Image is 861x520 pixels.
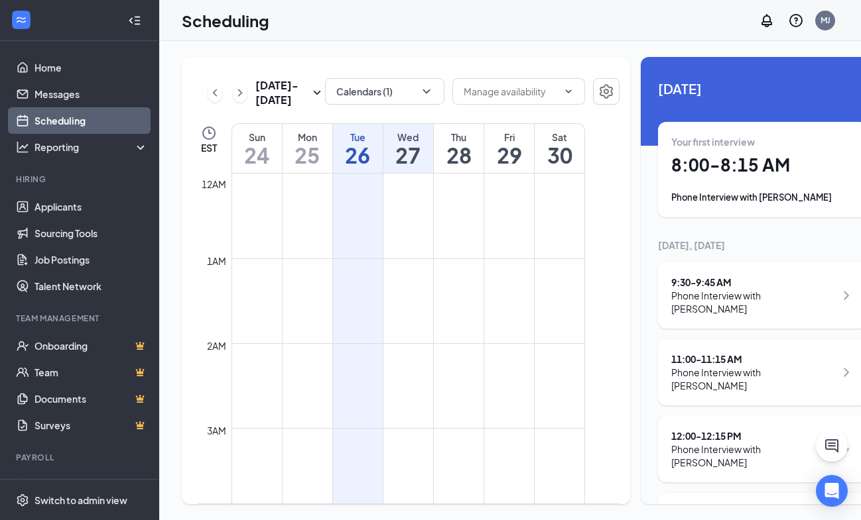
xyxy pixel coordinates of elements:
[16,494,29,507] svg: Settings
[283,144,332,166] h1: 25
[34,193,148,220] a: Applicants
[34,472,148,498] a: PayrollCrown
[34,246,148,273] a: Job Postings
[34,386,148,412] a: DocumentsCrown
[434,124,484,173] a: August 28, 2025
[671,352,835,366] div: 11:00 - 11:15 AM
[838,364,854,380] svg: ChevronRight
[16,452,145,463] div: Payroll
[204,423,229,438] div: 3am
[34,140,149,154] div: Reporting
[333,124,383,173] a: August 26, 2025
[34,359,148,386] a: TeamCrown
[34,81,148,107] a: Messages
[563,86,574,97] svg: ChevronDown
[34,220,148,246] a: Sourcing Tools
[233,83,247,103] button: ChevronRight
[34,412,148,439] a: SurveysCrown
[201,141,217,154] span: EST
[15,13,28,26] svg: WorkstreamLogo
[788,13,804,28] svg: QuestionInfo
[821,15,830,26] div: MJ
[208,83,222,103] button: ChevronLeft
[233,85,247,101] svg: ChevronRight
[199,177,229,191] div: 12am
[434,144,484,166] h1: 28
[255,78,309,107] h3: [DATE] - [DATE]
[232,144,282,166] h1: 24
[434,130,484,144] div: Thu
[232,124,282,173] a: August 24, 2025
[383,130,433,144] div: Wed
[34,107,148,134] a: Scheduling
[671,276,835,289] div: 9:30 - 9:45 AM
[204,338,229,353] div: 2am
[671,429,835,442] div: 12:00 - 12:15 PM
[816,475,848,507] div: Open Intercom Messenger
[484,130,534,144] div: Fri
[34,333,148,359] a: OnboardingCrown
[598,83,614,99] svg: Settings
[535,144,584,166] h1: 30
[283,124,332,173] a: August 25, 2025
[671,366,835,392] div: Phone Interview with [PERSON_NAME]
[593,78,620,107] a: Settings
[16,174,145,185] div: Hiring
[16,313,145,324] div: Team Management
[383,124,433,173] a: August 27, 2025
[333,130,383,144] div: Tue
[824,438,840,454] svg: ChatActive
[535,130,584,144] div: Sat
[838,287,854,303] svg: ChevronRight
[208,85,222,101] svg: ChevronLeft
[333,144,383,166] h1: 26
[535,124,584,173] a: August 30, 2025
[593,78,620,105] button: Settings
[671,442,835,469] div: Phone Interview with [PERSON_NAME]
[383,144,433,166] h1: 27
[671,135,854,148] div: Your first interview
[671,191,854,204] div: Phone Interview with [PERSON_NAME]
[16,140,29,154] svg: Analysis
[182,9,269,32] h1: Scheduling
[671,289,835,315] div: Phone Interview with [PERSON_NAME]
[759,13,775,28] svg: Notifications
[34,494,127,507] div: Switch to admin view
[309,85,325,101] svg: SmallChevronDown
[420,85,433,98] svg: ChevronDown
[484,124,534,173] a: August 29, 2025
[671,154,854,176] h1: 8:00 - 8:15 AM
[232,130,282,144] div: Sun
[201,125,217,141] svg: Clock
[484,144,534,166] h1: 29
[128,14,141,27] svg: Collapse
[204,254,229,268] div: 1am
[816,430,848,462] button: ChatActive
[325,78,444,105] button: Calendars (1)ChevronDown
[464,84,558,99] input: Manage availability
[34,54,148,81] a: Home
[34,273,148,299] a: Talent Network
[283,130,332,144] div: Mon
